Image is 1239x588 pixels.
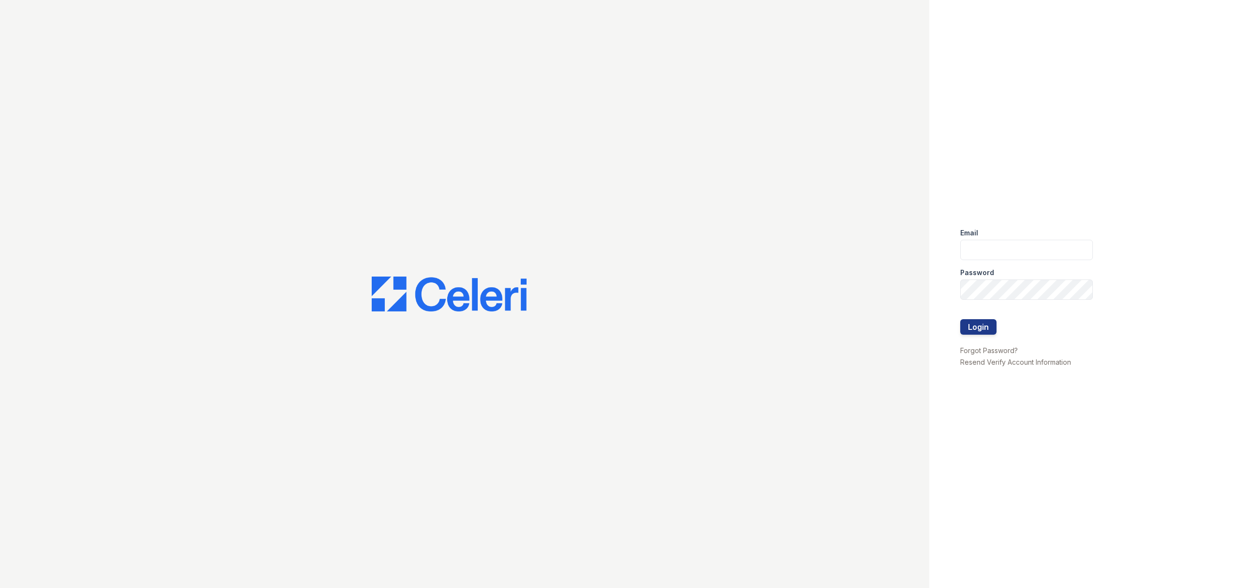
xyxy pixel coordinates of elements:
[960,319,997,335] button: Login
[960,346,1018,355] a: Forgot Password?
[960,358,1071,366] a: Resend Verify Account Information
[960,228,978,238] label: Email
[960,268,994,278] label: Password
[372,277,527,311] img: CE_Logo_Blue-a8612792a0a2168367f1c8372b55b34899dd931a85d93a1a3d3e32e68fde9ad4.png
